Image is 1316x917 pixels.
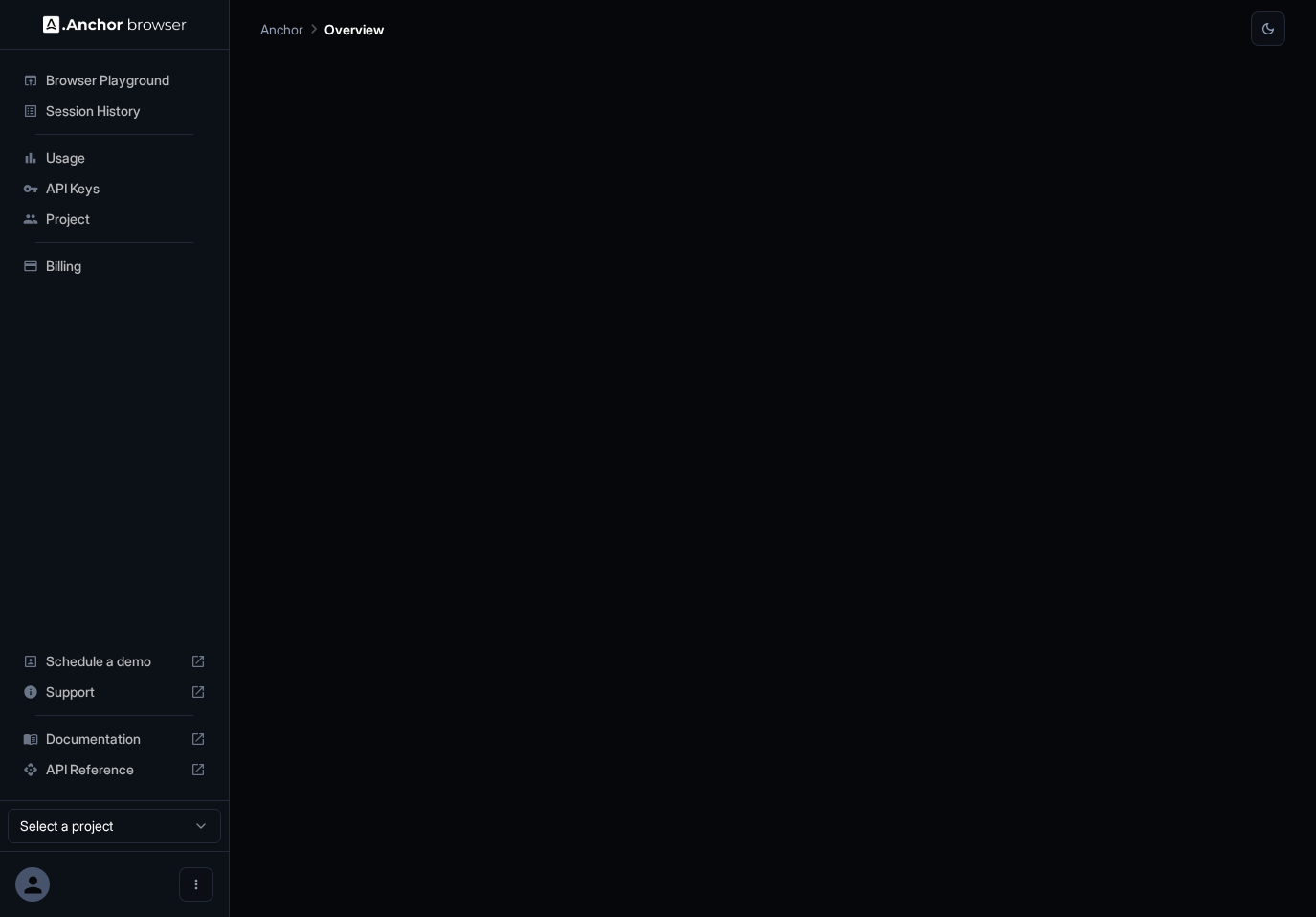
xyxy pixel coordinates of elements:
div: Billing [15,251,213,281]
nav: breadcrumb [260,18,384,39]
img: Anchor Logo [43,15,187,34]
span: Documentation [46,729,183,749]
div: Schedule a demo [15,646,213,677]
div: Browser Playground [15,65,213,96]
span: Session History [46,101,206,121]
div: Project [15,204,213,235]
div: Documentation [15,724,213,754]
span: Browser Playground [46,71,206,90]
div: API Reference [15,754,213,785]
span: Support [46,682,183,702]
div: Usage [15,143,213,173]
span: API Reference [46,760,183,779]
button: Open menu [179,867,213,902]
span: Usage [46,148,206,168]
p: Anchor [260,19,303,39]
span: Schedule a demo [46,652,183,671]
div: Session History [15,96,213,126]
div: Support [15,677,213,707]
div: API Keys [15,173,213,204]
span: Project [46,210,206,229]
p: Overview [324,19,384,39]
span: API Keys [46,179,206,198]
span: Billing [46,257,206,276]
